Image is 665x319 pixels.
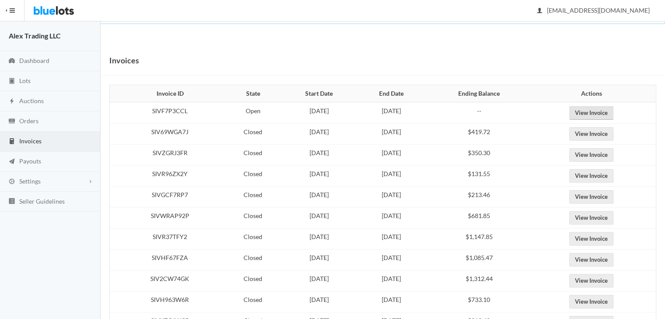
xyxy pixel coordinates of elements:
td: [DATE] [281,229,357,250]
td: SIVF7P3CCL [110,102,225,124]
td: $1,085.47 [426,250,532,270]
td: SIV69WGA7J [110,124,225,145]
span: Auctions [19,97,44,104]
td: SIVWRAP92P [110,208,225,229]
a: View Invoice [569,253,613,267]
td: [DATE] [281,250,357,270]
td: Closed [225,270,281,291]
td: [DATE] [281,187,357,208]
td: $213.46 [426,187,532,208]
th: Start Date [281,85,357,103]
td: $681.85 [426,208,532,229]
td: $419.72 [426,124,532,145]
td: [DATE] [357,102,426,124]
td: SIVZGRJ3FR [110,145,225,166]
td: [DATE] [281,270,357,291]
h1: Invoices [109,54,139,67]
ion-icon: person [535,7,544,15]
ion-icon: list box [7,198,16,206]
td: [DATE] [357,229,426,250]
td: $1,312.44 [426,270,532,291]
td: [DATE] [357,208,426,229]
td: [DATE] [281,145,357,166]
td: SIVHF67FZA [110,250,225,270]
td: [DATE] [357,270,426,291]
span: [EMAIL_ADDRESS][DOMAIN_NAME] [537,7,650,14]
td: [DATE] [357,187,426,208]
ion-icon: cash [7,118,16,126]
td: SIV2CW74GK [110,270,225,291]
td: Closed [225,291,281,312]
td: [DATE] [357,124,426,145]
ion-icon: calculator [7,138,16,146]
td: [DATE] [281,291,357,312]
td: SIVR96ZX2Y [110,166,225,187]
a: View Invoice [569,127,613,141]
th: Invoice ID [110,85,225,103]
td: $733.10 [426,291,532,312]
td: [DATE] [281,166,357,187]
th: End Date [357,85,426,103]
td: Closed [225,145,281,166]
ion-icon: clipboard [7,77,16,86]
td: $1,147.85 [426,229,532,250]
ion-icon: paper plane [7,158,16,166]
td: [DATE] [357,291,426,312]
span: Invoices [19,137,42,145]
span: Payouts [19,157,41,165]
strong: Alex Trading LLC [9,31,61,40]
a: View Invoice [569,274,613,288]
td: SIVH963W6R [110,291,225,312]
td: [DATE] [357,145,426,166]
td: Closed [225,229,281,250]
a: View Invoice [569,232,613,246]
span: Settings [19,177,41,185]
td: Closed [225,208,281,229]
a: View Invoice [569,295,613,309]
td: -- [426,102,532,124]
td: [DATE] [281,208,357,229]
span: Lots [19,77,31,84]
ion-icon: speedometer [7,57,16,66]
td: Closed [225,187,281,208]
td: [DATE] [357,166,426,187]
ion-icon: flash [7,97,16,106]
td: $350.30 [426,145,532,166]
span: Dashboard [19,57,49,64]
td: Closed [225,166,281,187]
th: Ending Balance [426,85,532,103]
a: View Invoice [569,211,613,225]
td: [DATE] [281,102,357,124]
td: SIVGCF7RP7 [110,187,225,208]
td: Closed [225,124,281,145]
ion-icon: cog [7,178,16,186]
th: State [225,85,281,103]
span: Seller Guidelines [19,198,65,205]
a: View Invoice [569,148,613,162]
a: View Invoice [569,169,613,183]
a: View Invoice [569,190,613,204]
td: SIVR37TFY2 [110,229,225,250]
td: [DATE] [357,250,426,270]
a: View Invoice [569,106,613,120]
td: Closed [225,250,281,270]
td: $131.55 [426,166,532,187]
td: [DATE] [281,124,357,145]
th: Actions [532,85,656,103]
span: Orders [19,117,38,125]
td: Open [225,102,281,124]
